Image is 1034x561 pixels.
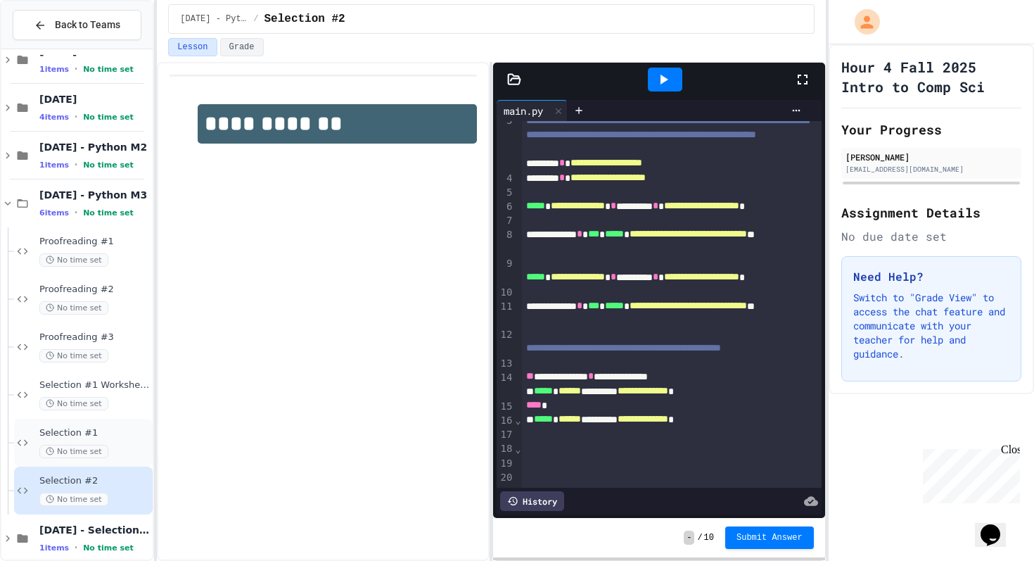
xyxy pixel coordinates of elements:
[39,93,150,106] span: [DATE]
[39,543,69,553] span: 1 items
[83,160,134,170] span: No time set
[83,543,134,553] span: No time set
[75,111,77,122] span: •
[497,371,514,400] div: 14
[497,400,514,414] div: 15
[39,189,150,201] span: [DATE] - Python M3
[39,379,150,391] span: Selection #1 Worksheet Verify
[497,471,514,485] div: 20
[497,114,514,172] div: 3
[39,301,108,315] span: No time set
[500,491,564,511] div: History
[497,214,514,228] div: 7
[841,57,1021,96] h1: Hour 4 Fall 2025 Intro to Comp Sci
[840,6,883,38] div: My Account
[6,6,97,89] div: Chat with us now!Close
[264,11,345,27] span: Selection #2
[497,300,514,329] div: 11
[704,532,714,543] span: 10
[75,159,77,170] span: •
[39,349,108,363] span: No time set
[725,527,814,549] button: Submit Answer
[497,200,514,214] div: 6
[39,524,150,536] span: [DATE] - Selection #2
[845,151,1017,163] div: [PERSON_NAME]
[180,13,248,25] span: Sept 24 - Python M3
[39,160,69,170] span: 1 items
[39,445,108,458] span: No time set
[497,328,514,357] div: 12
[39,397,108,410] span: No time set
[975,505,1020,547] iframe: chat widget
[39,141,150,153] span: [DATE] - Python M2
[39,332,150,343] span: Proofreading #3
[497,286,514,300] div: 10
[497,442,514,456] div: 18
[55,18,120,32] span: Back to Teams
[841,228,1021,245] div: No due date set
[736,532,803,543] span: Submit Answer
[39,236,150,248] span: Proofreading #1
[497,414,514,428] div: 16
[514,415,521,426] span: Fold line
[497,457,514,471] div: 19
[497,103,550,118] div: main.py
[75,542,77,553] span: •
[83,65,134,74] span: No time set
[253,13,258,25] span: /
[853,291,1009,361] p: Switch to "Grade View" to access the chat feature and communicate with your teacher for help and ...
[497,172,514,186] div: 4
[39,253,108,267] span: No time set
[39,65,69,74] span: 1 items
[39,284,150,296] span: Proofreading #2
[220,38,264,56] button: Grade
[497,257,514,286] div: 9
[841,120,1021,139] h2: Your Progress
[83,113,134,122] span: No time set
[684,531,694,545] span: -
[497,100,568,121] div: main.py
[83,208,134,218] span: No time set
[845,164,1017,175] div: [EMAIL_ADDRESS][DOMAIN_NAME]
[697,532,702,543] span: /
[497,186,514,200] div: 5
[917,443,1020,503] iframe: chat widget
[39,475,150,487] span: Selection #2
[514,443,521,455] span: Fold line
[39,113,69,122] span: 4 items
[39,427,150,439] span: Selection #1
[497,357,514,371] div: 13
[497,428,514,442] div: 17
[13,10,141,40] button: Back to Teams
[39,208,69,218] span: 6 items
[168,38,217,56] button: Lesson
[75,207,77,218] span: •
[497,228,514,257] div: 8
[39,493,108,506] span: No time set
[841,203,1021,222] h2: Assignment Details
[853,268,1009,285] h3: Need Help?
[75,63,77,75] span: •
